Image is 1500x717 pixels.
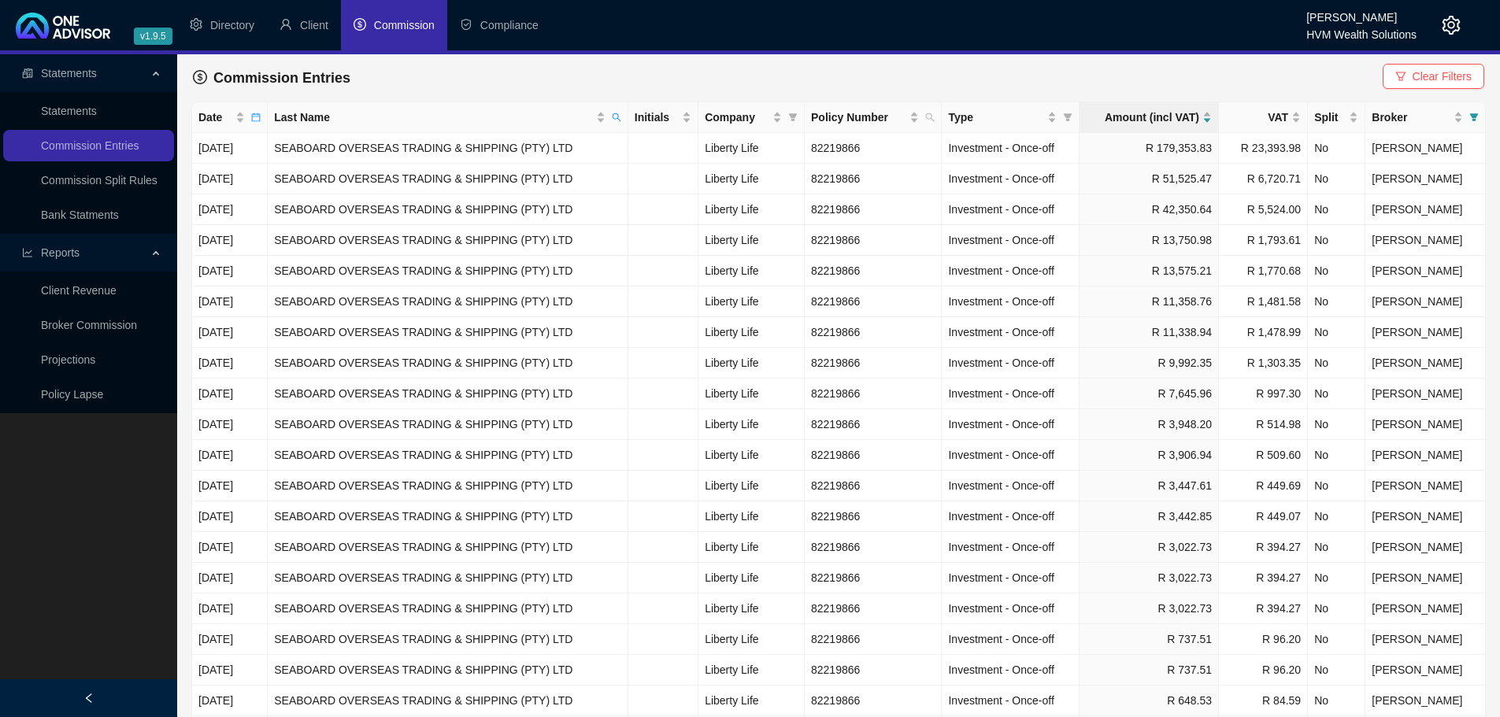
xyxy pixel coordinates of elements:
td: 82219866 [805,471,942,501]
th: Broker [1365,102,1486,133]
a: Statements [41,105,97,117]
td: R 1,303.35 [1219,348,1308,379]
td: R 449.69 [1219,471,1308,501]
span: [PERSON_NAME] [1372,633,1462,645]
span: Investment - Once-off [948,418,1054,431]
span: filter [785,105,801,129]
span: Investment - Once-off [948,387,1054,400]
td: No [1308,471,1365,501]
td: 82219866 [805,409,942,440]
td: No [1308,164,1365,194]
span: [PERSON_NAME] [1372,203,1462,216]
span: Liberty Life [705,387,758,400]
span: Investment - Once-off [948,295,1054,308]
span: Investment - Once-off [948,663,1054,676]
td: [DATE] [192,225,268,256]
span: Liberty Life [705,357,758,369]
td: 82219866 [805,440,942,471]
a: Bank Statments [41,209,119,221]
span: Liberty Life [705,663,758,676]
td: R 3,022.73 [1080,532,1219,563]
td: 82219866 [805,256,942,286]
td: R 42,350.64 [1080,194,1219,225]
span: [PERSON_NAME] [1372,663,1462,676]
td: SEABOARD OVERSEAS TRADING & SHIPPING (PTY) LTD [268,133,628,164]
span: Reports [41,246,80,259]
span: v1.9.5 [134,28,172,45]
td: [DATE] [192,256,268,286]
td: R 737.51 [1080,624,1219,655]
td: [DATE] [192,686,268,716]
td: SEABOARD OVERSEAS TRADING & SHIPPING (PTY) LTD [268,286,628,317]
td: SEABOARD OVERSEAS TRADING & SHIPPING (PTY) LTD [268,379,628,409]
td: No [1308,563,1365,593]
td: [DATE] [192,348,268,379]
span: Clear Filters [1413,68,1472,85]
td: R 51,525.47 [1080,164,1219,194]
a: Commission Entries [41,139,139,152]
td: R 648.53 [1080,686,1219,716]
span: Liberty Life [705,142,758,154]
td: No [1308,440,1365,471]
td: 82219866 [805,225,942,256]
span: [PERSON_NAME] [1372,571,1462,584]
span: Amount (incl VAT) [1086,109,1199,126]
span: Liberty Life [705,418,758,431]
td: [DATE] [192,317,268,348]
td: [DATE] [192,133,268,164]
td: R 394.27 [1219,593,1308,624]
td: R 96.20 [1219,655,1308,686]
td: SEABOARD OVERSEAS TRADING & SHIPPING (PTY) LTD [268,593,628,624]
span: Investment - Once-off [948,479,1054,492]
span: Type [948,109,1044,126]
td: R 84.59 [1219,686,1308,716]
td: SEABOARD OVERSEAS TRADING & SHIPPING (PTY) LTD [268,225,628,256]
td: [DATE] [192,164,268,194]
td: [DATE] [192,286,268,317]
td: SEABOARD OVERSEAS TRADING & SHIPPING (PTY) LTD [268,655,628,686]
td: SEABOARD OVERSEAS TRADING & SHIPPING (PTY) LTD [268,317,628,348]
td: R 1,770.68 [1219,256,1308,286]
span: Liberty Life [705,449,758,461]
span: Investment - Once-off [948,264,1054,277]
span: Split [1314,109,1346,126]
span: filter [1395,71,1406,82]
td: No [1308,624,1365,655]
th: Last Name [268,102,628,133]
span: Commission [374,19,435,31]
span: Liberty Life [705,510,758,523]
td: [DATE] [192,194,268,225]
td: [DATE] [192,440,268,471]
span: Investment - Once-off [948,203,1054,216]
td: [DATE] [192,593,268,624]
span: [PERSON_NAME] [1372,234,1462,246]
span: Investment - Once-off [948,326,1054,338]
span: calendar [251,113,261,122]
td: No [1308,348,1365,379]
span: setting [190,18,202,31]
td: SEABOARD OVERSEAS TRADING & SHIPPING (PTY) LTD [268,563,628,593]
td: SEABOARD OVERSEAS TRADING & SHIPPING (PTY) LTD [268,409,628,440]
th: Initials [628,102,698,133]
td: 82219866 [805,317,942,348]
td: R 3,022.73 [1080,563,1219,593]
td: SEABOARD OVERSEAS TRADING & SHIPPING (PTY) LTD [268,348,628,379]
td: 82219866 [805,593,942,624]
span: search [609,105,624,129]
td: No [1308,286,1365,317]
span: Statements [41,67,97,79]
td: 82219866 [805,655,942,686]
span: Date [198,109,232,126]
span: reconciliation [22,68,33,79]
span: Investment - Once-off [948,510,1054,523]
span: Liberty Life [705,326,758,338]
td: No [1308,501,1365,532]
span: search [925,113,935,122]
a: Commission Split Rules [41,174,157,187]
th: Split [1308,102,1365,133]
span: [PERSON_NAME] [1372,295,1462,308]
span: Investment - Once-off [948,694,1054,707]
td: No [1308,532,1365,563]
span: VAT [1225,109,1288,126]
th: Company [698,102,805,133]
